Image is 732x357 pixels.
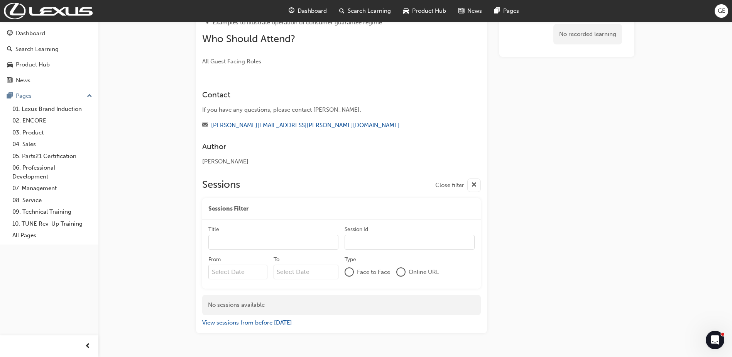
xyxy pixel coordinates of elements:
[213,19,382,26] span: Examples to illustrate operation of consumer guarantee regime
[9,162,95,182] a: 06. Professional Development
[412,7,446,15] span: Product Hub
[503,7,519,15] span: Pages
[458,6,464,16] span: news-icon
[202,295,481,315] div: No sessions available
[348,7,391,15] span: Search Learning
[289,6,294,16] span: guage-icon
[208,226,219,233] div: Title
[452,3,488,19] a: news-iconNews
[403,6,409,16] span: car-icon
[706,331,724,349] iframe: Intercom live chat
[16,92,32,100] div: Pages
[202,157,453,166] div: [PERSON_NAME]
[715,4,728,18] button: GE
[339,6,345,16] span: search-icon
[345,256,356,263] div: Type
[9,138,95,150] a: 04. Sales
[9,127,95,139] a: 03. Product
[494,6,500,16] span: pages-icon
[202,121,453,130] div: Email
[7,46,12,53] span: search-icon
[16,60,50,69] div: Product Hub
[3,58,95,72] a: Product Hub
[208,265,267,279] input: From
[9,229,95,241] a: All Pages
[467,7,482,15] span: News
[15,45,59,54] div: Search Learning
[3,25,95,89] button: DashboardSearch LearningProduct HubNews
[208,256,221,263] div: From
[202,142,453,151] h3: Author
[298,7,327,15] span: Dashboard
[202,122,208,129] span: email-icon
[9,194,95,206] a: 08. Service
[3,26,95,41] a: Dashboard
[9,206,95,218] a: 09. Technical Training
[7,77,13,84] span: news-icon
[488,3,525,19] a: pages-iconPages
[3,73,95,88] a: News
[7,61,13,68] span: car-icon
[435,178,481,192] button: Close filter
[16,29,45,38] div: Dashboard
[553,24,622,44] div: No recorded learning
[87,91,92,101] span: up-icon
[7,93,13,100] span: pages-icon
[211,122,400,129] a: [PERSON_NAME][EMAIL_ADDRESS][PERSON_NAME][DOMAIN_NAME]
[208,235,338,250] input: Title
[9,150,95,162] a: 05. Parts21 Certification
[7,30,13,37] span: guage-icon
[202,58,261,65] span: All Guest Facing Roles
[9,182,95,194] a: 07. Management
[9,218,95,230] a: 10. TUNE Rev-Up Training
[345,235,475,250] input: Session Id
[16,76,30,85] div: News
[274,265,339,279] input: To
[85,342,91,351] span: prev-icon
[435,181,464,190] span: Close filter
[3,89,95,103] button: Pages
[333,3,397,19] a: search-iconSearch Learning
[9,103,95,115] a: 01. Lexus Brand Induction
[202,318,292,327] button: View sessions from before [DATE]
[274,256,279,263] div: To
[202,178,240,192] h2: Sessions
[282,3,333,19] a: guage-iconDashboard
[4,3,93,19] img: Trak
[9,115,95,127] a: 02. ENCORE
[208,204,249,213] span: Sessions Filter
[718,7,725,15] span: GE
[471,180,477,190] span: cross-icon
[357,268,390,277] span: Face to Face
[409,268,439,277] span: Online URL
[202,90,453,99] h3: Contact
[3,42,95,56] a: Search Learning
[202,33,295,45] span: Who Should Attend?
[345,226,368,233] div: Session Id
[202,105,453,114] div: If you have any questions, please contact [PERSON_NAME].
[397,3,452,19] a: car-iconProduct Hub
